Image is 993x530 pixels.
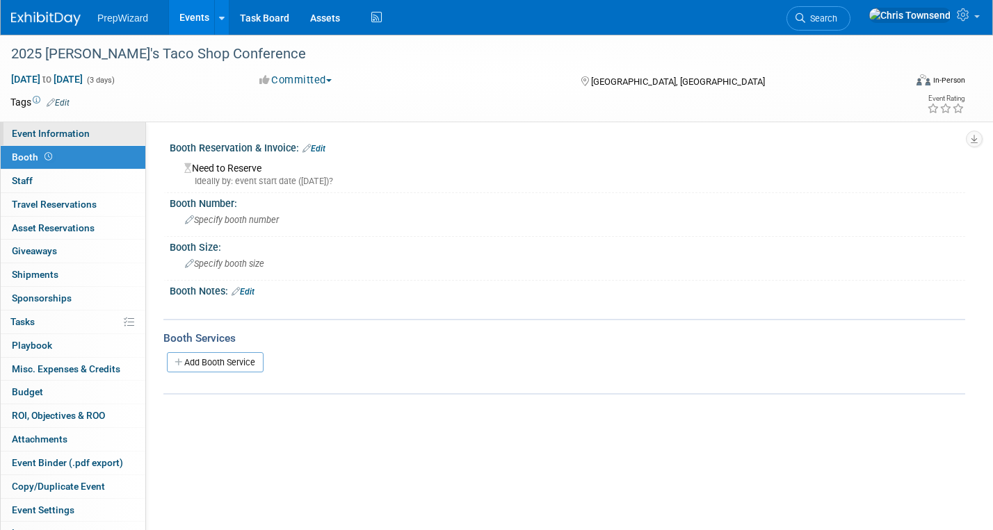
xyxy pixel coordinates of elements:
span: [DATE] [DATE] [10,73,83,85]
span: ROI, Objectives & ROO [12,410,105,421]
div: Event Rating [927,95,964,102]
a: Edit [47,98,70,108]
a: Event Information [1,122,145,145]
a: Attachments [1,428,145,451]
span: Asset Reservations [12,222,95,233]
span: Event Settings [12,504,74,515]
span: Budget [12,386,43,397]
a: Staff [1,169,145,192]
span: Attachments [12,433,67,445]
span: Giveaways [12,245,57,256]
span: Copy/Duplicate Event [12,481,105,492]
div: Need to Reserve [180,158,955,188]
span: Travel Reservations [12,199,97,210]
img: Format-Inperson.png [917,74,930,85]
div: In-Person [933,75,965,85]
a: Booth [1,146,145,169]
span: PrepWizard [97,13,148,24]
span: Booth [12,151,55,163]
div: Booth Size: [170,237,965,254]
a: Giveaways [1,240,145,263]
a: Budget [1,381,145,404]
div: Booth Number: [170,193,965,210]
a: Edit [232,287,255,297]
span: Event Information [12,128,90,139]
a: Playbook [1,334,145,357]
span: Misc. Expenses & Credits [12,363,120,374]
div: Booth Services [163,331,965,346]
span: [GEOGRAPHIC_DATA], [GEOGRAPHIC_DATA] [591,76,765,87]
a: Add Booth Service [167,352,264,372]
a: Shipments [1,263,145,286]
div: Event Format [823,72,965,93]
span: Staff [12,175,33,186]
a: Search [786,6,850,31]
a: Event Binder (.pdf export) [1,452,145,474]
span: Booth not reserved yet [42,151,55,162]
span: Shipments [12,269,58,280]
span: Specify booth size [185,258,264,269]
span: Playbook [12,340,52,351]
a: Copy/Duplicate Event [1,475,145,498]
div: 2025 [PERSON_NAME]'s Taco Shop Conference [6,42,884,67]
a: Travel Reservations [1,193,145,216]
span: to [40,74,54,85]
a: ROI, Objectives & ROO [1,404,145,427]
a: Sponsorships [1,287,145,310]
a: Edit [302,144,325,154]
div: Ideally by: event start date ([DATE])? [184,175,955,188]
a: Asset Reservations [1,217,145,240]
div: Booth Reservation & Invoice: [170,138,965,156]
img: Chris Townsend [869,8,951,23]
a: Tasks [1,310,145,333]
button: Committed [255,73,337,88]
img: ExhibitDay [11,12,81,26]
span: Sponsorships [12,292,72,304]
a: Event Settings [1,499,145,522]
td: Tags [10,95,70,109]
div: Booth Notes: [170,281,965,299]
span: Specify booth number [185,215,279,225]
span: Event Binder (.pdf export) [12,457,123,468]
span: (3 days) [86,76,115,85]
span: Tasks [10,316,35,327]
a: Misc. Expenses & Credits [1,358,145,381]
span: Search [805,13,837,24]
